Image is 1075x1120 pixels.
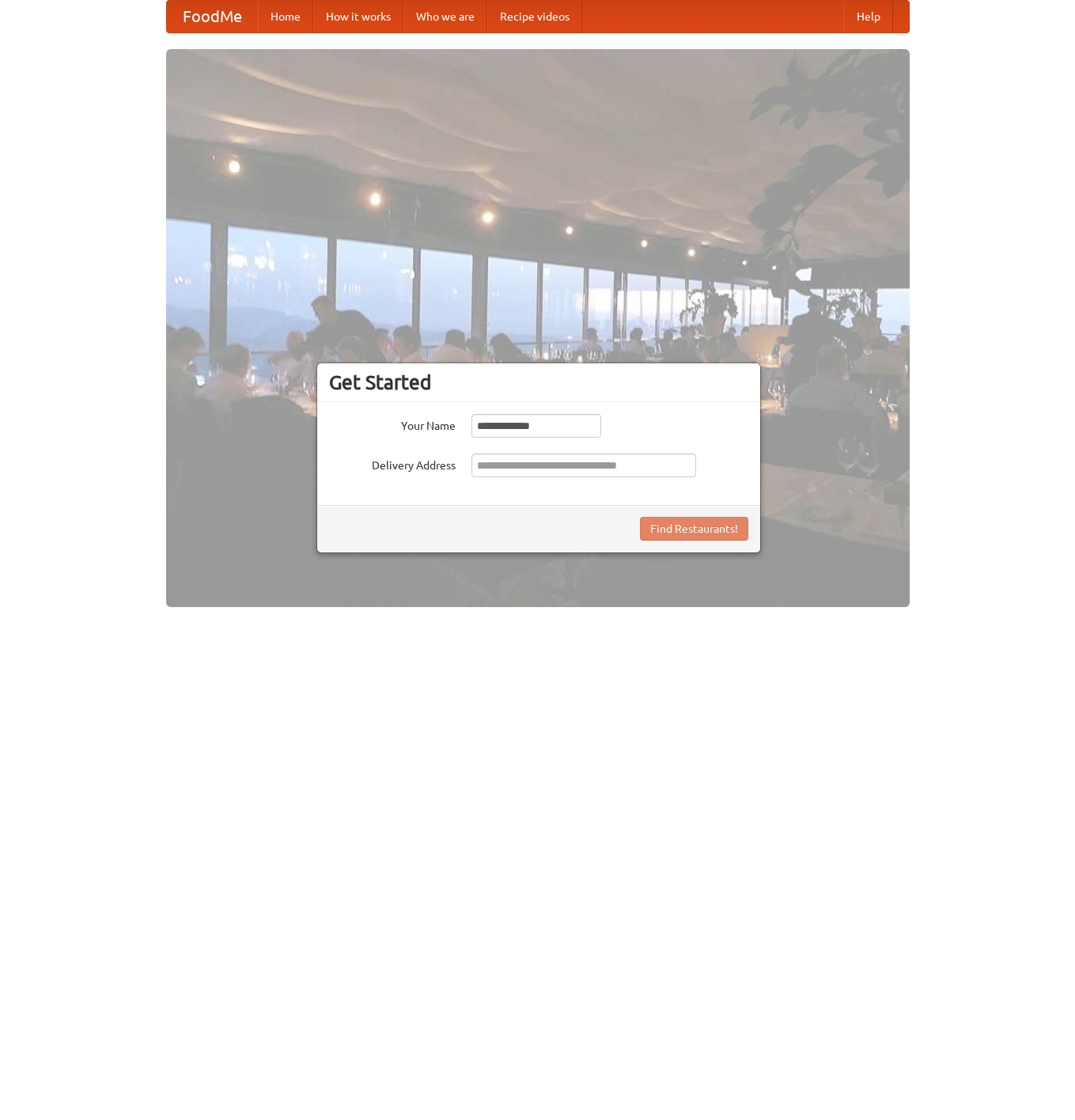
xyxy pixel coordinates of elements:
[844,1,893,32] a: Help
[313,1,403,32] a: How it works
[487,1,582,32] a: Recipe videos
[329,454,456,473] label: Delivery Address
[329,414,456,434] label: Your Name
[403,1,487,32] a: Who we are
[167,1,258,32] a: FoodMe
[258,1,313,32] a: Home
[640,517,748,541] button: Find Restaurants!
[329,370,748,394] h3: Get Started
